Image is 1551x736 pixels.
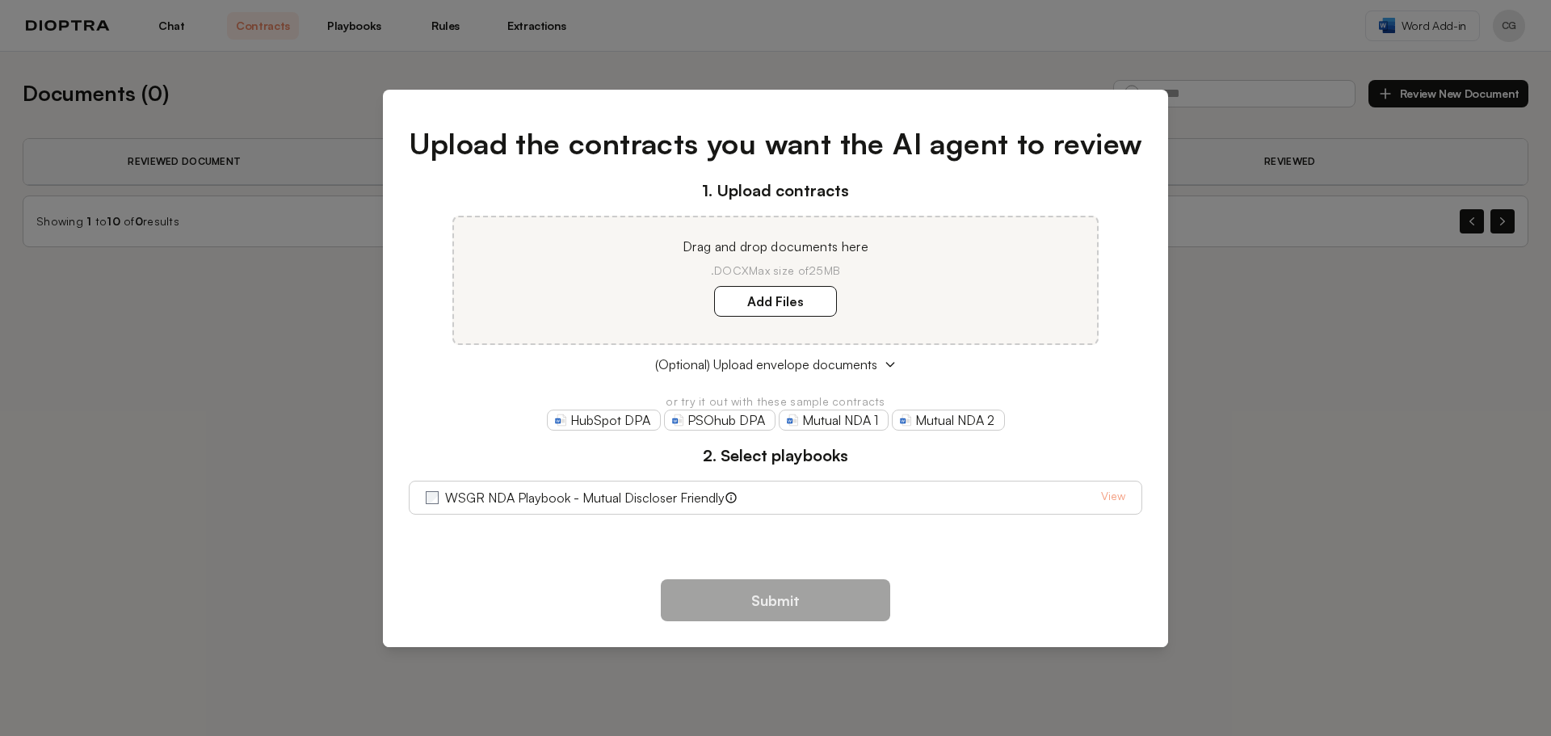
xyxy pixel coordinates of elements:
[664,410,775,431] a: PSOhub DPA
[473,237,1078,256] p: Drag and drop documents here
[714,286,837,317] label: Add Files
[409,179,1143,203] h3: 1. Upload contracts
[409,122,1143,166] h1: Upload the contracts you want the AI agent to review
[779,410,889,431] a: Mutual NDA 1
[445,488,725,507] label: WSGR NDA Playbook - Mutual Discloser Friendly
[473,263,1078,279] p: .DOCX Max size of 25MB
[409,393,1143,410] p: or try it out with these sample contracts
[655,355,877,374] span: (Optional) Upload envelope documents
[409,355,1143,374] button: (Optional) Upload envelope documents
[661,579,890,621] button: Submit
[892,410,1005,431] a: Mutual NDA 2
[547,410,661,431] a: HubSpot DPA
[1101,488,1125,507] a: View
[409,444,1143,468] h3: 2. Select playbooks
